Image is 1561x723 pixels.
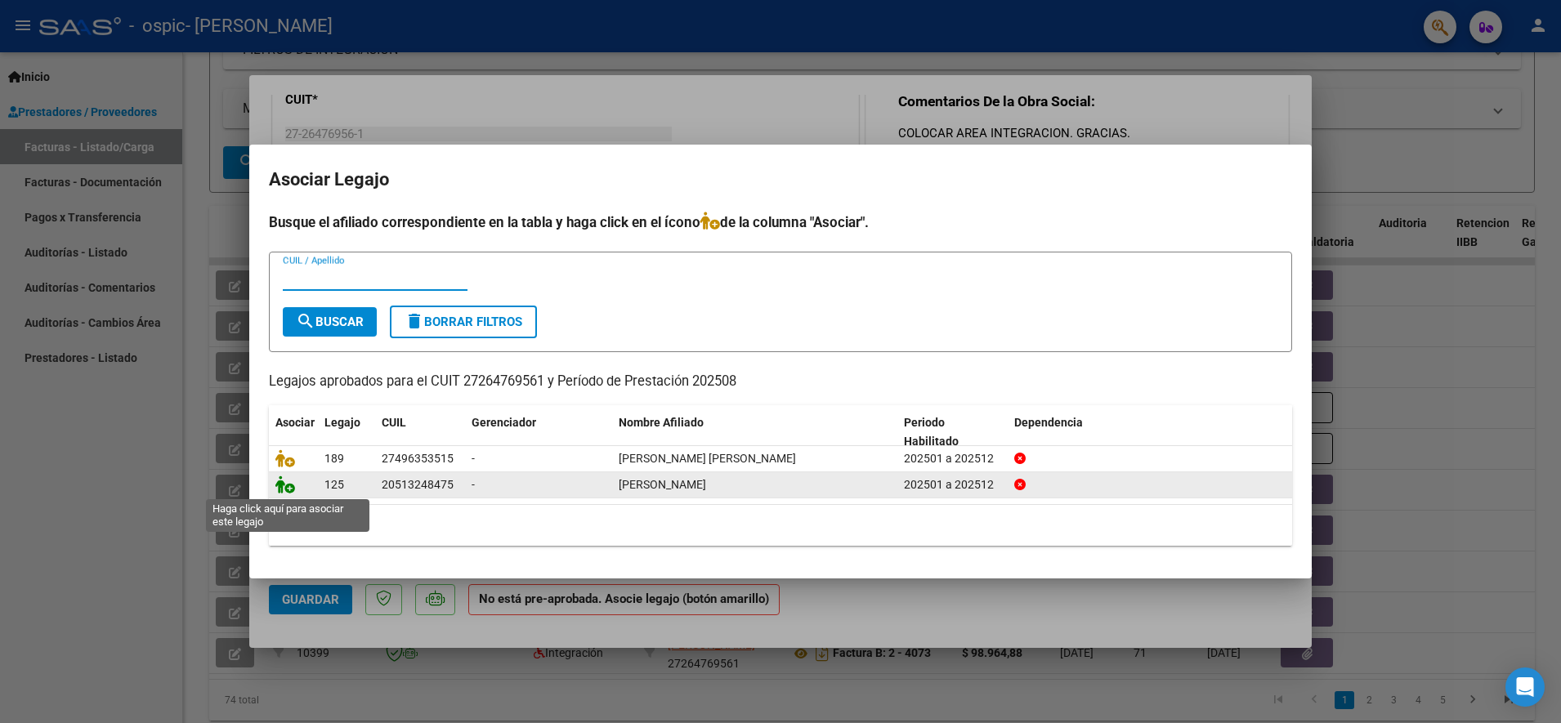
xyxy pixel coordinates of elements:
h4: Busque el afiliado correspondiente en la tabla y haga click en el ícono de la columna "Asociar". [269,212,1292,233]
span: 189 [324,452,344,465]
span: Nombre Afiliado [619,416,704,429]
div: 20513248475 [382,475,454,494]
mat-icon: delete [405,311,424,331]
span: Borrar Filtros [405,315,522,329]
span: ESPINOSA BENJAMIN [619,478,706,491]
span: Buscar [296,315,364,329]
datatable-header-cell: Asociar [269,405,318,459]
datatable-header-cell: Gerenciador [465,405,612,459]
span: Dependencia [1014,416,1083,429]
span: Asociar [275,416,315,429]
div: 2 registros [269,505,1292,546]
p: Legajos aprobados para el CUIT 27264769561 y Período de Prestación 202508 [269,372,1292,392]
span: - [472,452,475,465]
span: CUIL [382,416,406,429]
span: 125 [324,478,344,491]
button: Buscar [283,307,377,337]
span: Gerenciador [472,416,536,429]
span: QUINTEROS ABIGAIL ZAMIRA [619,452,796,465]
div: 27496353515 [382,449,454,468]
datatable-header-cell: CUIL [375,405,465,459]
div: 202501 a 202512 [904,449,1001,468]
datatable-header-cell: Nombre Afiliado [612,405,897,459]
span: Legajo [324,416,360,429]
datatable-header-cell: Periodo Habilitado [897,405,1008,459]
h2: Asociar Legajo [269,164,1292,195]
div: 202501 a 202512 [904,475,1001,494]
button: Borrar Filtros [390,306,537,338]
mat-icon: search [296,311,315,331]
datatable-header-cell: Dependencia [1008,405,1293,459]
datatable-header-cell: Legajo [318,405,375,459]
span: - [472,478,475,491]
div: Open Intercom Messenger [1505,667,1545,707]
span: Periodo Habilitado [904,416,959,448]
